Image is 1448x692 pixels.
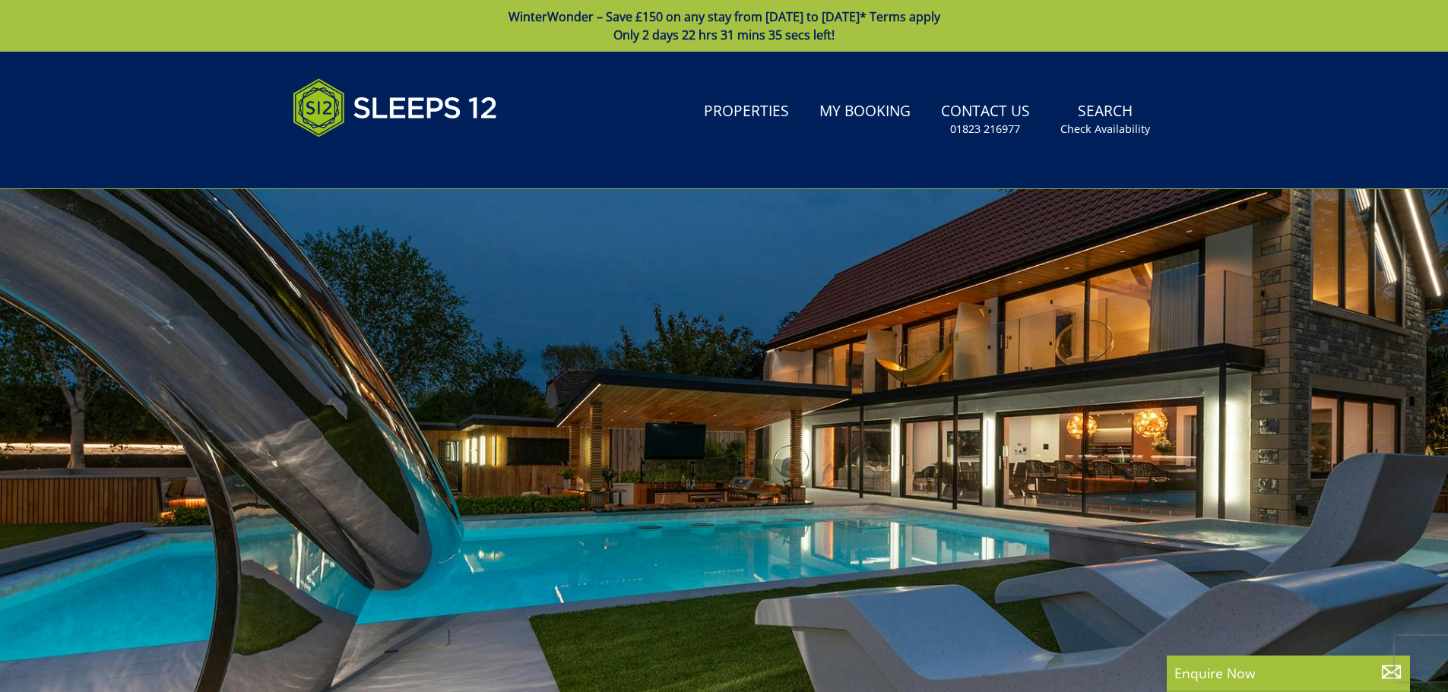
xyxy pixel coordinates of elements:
[285,155,445,168] iframe: Customer reviews powered by Trustpilot
[1060,122,1150,137] small: Check Availability
[1054,95,1156,144] a: SearchCheck Availability
[613,27,835,43] span: Only 2 days 22 hrs 31 mins 35 secs left!
[1174,663,1402,683] p: Enquire Now
[698,95,795,129] a: Properties
[293,70,498,146] img: Sleeps 12
[813,95,917,129] a: My Booking
[950,122,1020,137] small: 01823 216977
[935,95,1036,144] a: Contact Us01823 216977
